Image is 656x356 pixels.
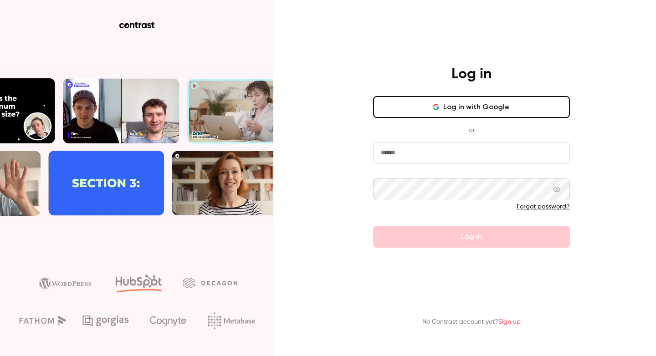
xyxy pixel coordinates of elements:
a: Sign up [498,319,521,325]
span: or [464,125,479,135]
a: Forgot password? [517,203,570,210]
img: decagon [183,278,237,288]
p: No Contrast account yet? [422,317,521,327]
h4: Log in [451,65,492,83]
button: Log in with Google [373,96,570,118]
